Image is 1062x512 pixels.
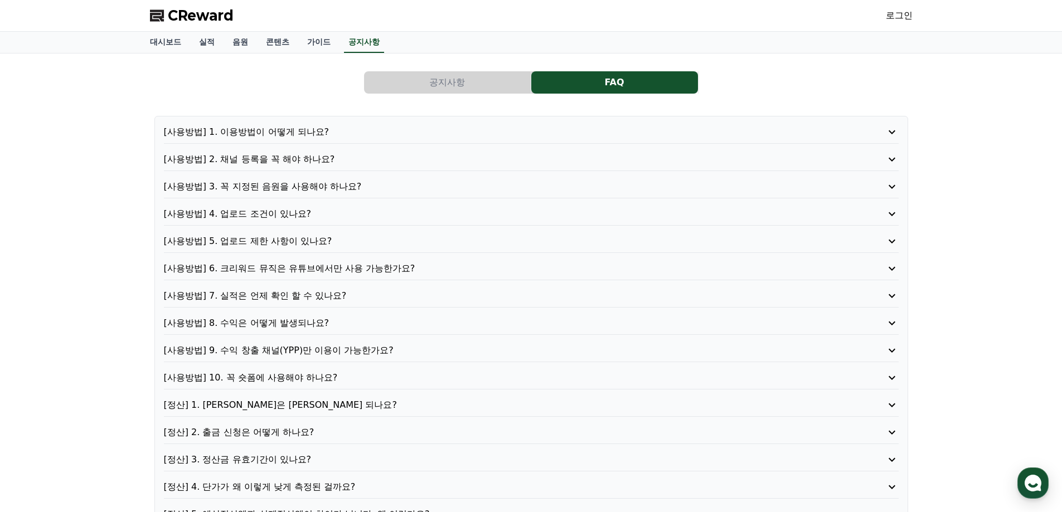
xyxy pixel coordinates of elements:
a: 실적 [190,32,224,53]
p: [사용방법] 7. 실적은 언제 확인 할 수 있나요? [164,289,840,303]
p: [정산] 4. 단가가 왜 이렇게 낮게 측정된 걸까요? [164,480,840,494]
button: [정산] 1. [PERSON_NAME]은 [PERSON_NAME] 되나요? [164,398,899,412]
button: FAQ [531,71,698,94]
button: [사용방법] 8. 수익은 어떻게 발생되나요? [164,316,899,330]
button: [사용방법] 10. 꼭 숏폼에 사용해야 하나요? [164,371,899,384]
button: [정산] 3. 정산금 유효기간이 있나요? [164,453,899,466]
p: [사용방법] 1. 이용방법이 어떻게 되나요? [164,125,840,139]
a: 로그인 [886,9,913,22]
a: FAQ [531,71,699,94]
a: 대화 [74,353,144,381]
span: CReward [168,7,234,25]
button: [정산] 4. 단가가 왜 이렇게 낮게 측정된 걸까요? [164,480,899,494]
button: [사용방법] 5. 업로드 제한 사항이 있나요? [164,235,899,248]
button: [사용방법] 4. 업로드 조건이 있나요? [164,207,899,221]
p: [사용방법] 4. 업로드 조건이 있나요? [164,207,840,221]
span: 대화 [102,370,115,379]
a: 콘텐츠 [257,32,298,53]
p: [사용방법] 9. 수익 창출 채널(YPP)만 이용이 가능한가요? [164,344,840,357]
p: [사용방법] 10. 꼭 숏폼에 사용해야 하나요? [164,371,840,384]
a: 홈 [3,353,74,381]
p: [사용방법] 5. 업로드 제한 사항이 있나요? [164,235,840,248]
p: [정산] 1. [PERSON_NAME]은 [PERSON_NAME] 되나요? [164,398,840,412]
button: [사용방법] 2. 채널 등록을 꼭 해야 하나요? [164,153,899,166]
p: [사용방법] 6. 크리워드 뮤직은 유튜브에서만 사용 가능한가요? [164,262,840,275]
button: [사용방법] 9. 수익 창출 채널(YPP)만 이용이 가능한가요? [164,344,899,357]
a: 가이드 [298,32,340,53]
p: [정산] 2. 출금 신청은 어떻게 하나요? [164,426,840,439]
a: 공지사항 [344,32,384,53]
span: 설정 [172,370,186,379]
p: [사용방법] 3. 꼭 지정된 음원을 사용해야 하나요? [164,180,840,193]
a: CReward [150,7,234,25]
button: [사용방법] 3. 꼭 지정된 음원을 사용해야 하나요? [164,180,899,193]
button: [정산] 2. 출금 신청은 어떻게 하나요? [164,426,899,439]
p: [정산] 3. 정산금 유효기간이 있나요? [164,453,840,466]
a: 음원 [224,32,257,53]
p: [사용방법] 2. 채널 등록을 꼭 해야 하나요? [164,153,840,166]
p: [사용방법] 8. 수익은 어떻게 발생되나요? [164,316,840,330]
span: 홈 [35,370,42,379]
button: [사용방법] 1. 이용방법이 어떻게 되나요? [164,125,899,139]
button: [사용방법] 6. 크리워드 뮤직은 유튜브에서만 사용 가능한가요? [164,262,899,275]
button: 공지사항 [364,71,531,94]
a: 설정 [144,353,214,381]
button: [사용방법] 7. 실적은 언제 확인 할 수 있나요? [164,289,899,303]
a: 대시보드 [141,32,190,53]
